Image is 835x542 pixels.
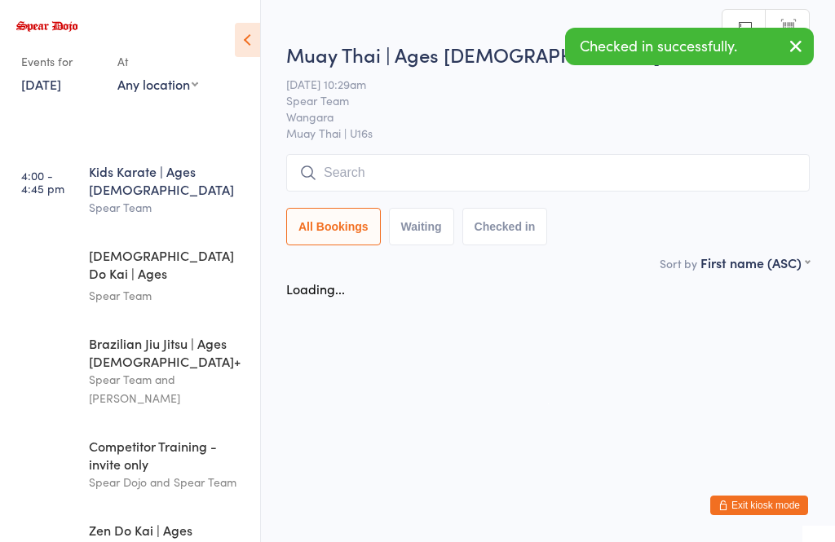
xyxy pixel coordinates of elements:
div: Spear Dojo and Spear Team [89,473,246,491]
div: Brazilian Jiu Jitsu | Ages [DEMOGRAPHIC_DATA]+ [89,334,246,370]
div: Competitor Training - invite only [89,437,246,473]
time: 4:45 - 5:30 pm [21,253,64,279]
div: Spear Team [89,198,246,217]
div: Kids Karate | Ages [DEMOGRAPHIC_DATA] [89,162,246,198]
a: [DATE] [21,75,61,93]
span: Muay Thai | U16s [286,125,810,141]
img: Spear Dojo [16,21,77,32]
div: First name (ASC) [700,253,810,271]
span: Spear Team [286,92,784,108]
button: Checked in [462,208,548,245]
div: Checked in successfully. [565,28,814,65]
label: Sort by [660,255,697,271]
div: [DEMOGRAPHIC_DATA] Do Kai | Ages [DEMOGRAPHIC_DATA] [89,246,246,286]
time: 4:00 - 4:45 pm [21,169,64,195]
div: Spear Team [89,286,246,305]
button: Waiting [389,208,454,245]
span: [DATE] 10:29am [286,76,784,92]
a: 5:15 -6:30 pmBrazilian Jiu Jitsu | Ages [DEMOGRAPHIC_DATA]+Spear Team and [PERSON_NAME] [5,320,260,421]
span: Wangara [286,108,784,125]
input: Search [286,154,810,192]
time: 5:15 - 6:30 pm [21,341,64,367]
a: 5:30 -6:30 pmCompetitor Training - invite onlySpear Dojo and Spear Team [5,423,260,505]
a: 4:00 -4:45 pmKids Karate | Ages [DEMOGRAPHIC_DATA]Spear Team [5,148,260,231]
time: 5:30 - 6:30 pm [21,443,64,469]
h2: Muay Thai | Ages [DEMOGRAPHIC_DATA] Check-in [286,41,810,68]
button: All Bookings [286,208,381,245]
div: Any location [117,75,198,93]
div: Events for [21,48,101,75]
button: Exit kiosk mode [710,496,808,515]
div: At [117,48,198,75]
a: 4:45 -5:30 pm[DEMOGRAPHIC_DATA] Do Kai | Ages [DEMOGRAPHIC_DATA]Spear Team [5,232,260,319]
div: Spear Team and [PERSON_NAME] [89,370,246,408]
div: Loading... [286,280,345,297]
